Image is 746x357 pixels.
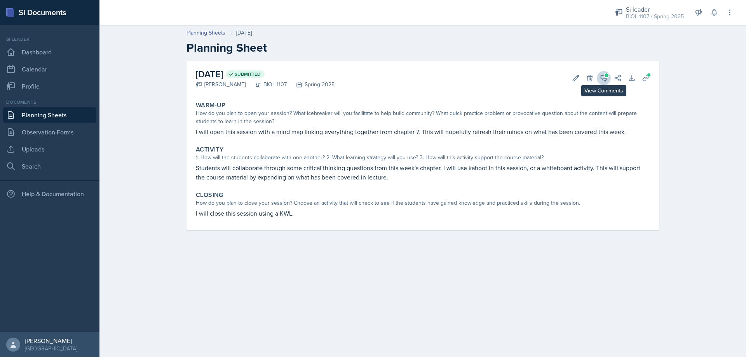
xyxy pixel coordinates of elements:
label: Closing [196,191,223,199]
label: Warm-Up [196,101,226,109]
div: BIOL 1107 / Spring 2025 [626,12,684,21]
a: Calendar [3,61,96,77]
h2: [DATE] [196,67,335,81]
p: I will open this session with a mind map linking everything together from chapter 7. This will ho... [196,127,650,136]
a: Observation Forms [3,124,96,140]
div: Help & Documentation [3,186,96,202]
a: Uploads [3,141,96,157]
div: 1. How will the students collaborate with one another? 2. What learning strategy will you use? 3.... [196,153,650,162]
a: Dashboard [3,44,96,60]
div: BIOL 1107 [246,80,287,89]
p: I will close this session using a KWL. [196,209,650,218]
div: [PERSON_NAME] [25,337,77,345]
div: Documents [3,99,96,106]
p: Students will collaborate through some critical thinking questions from this week's chapter. I wi... [196,163,650,182]
a: Search [3,158,96,174]
div: [PERSON_NAME] [196,80,246,89]
h2: Planning Sheet [186,41,659,55]
div: [DATE] [236,29,252,37]
label: Activity [196,146,223,153]
span: Submitted [235,71,261,77]
div: Spring 2025 [287,80,335,89]
a: Profile [3,78,96,94]
div: How do you plan to open your session? What icebreaker will you facilitate to help build community... [196,109,650,125]
div: Si leader [626,5,684,14]
a: Planning Sheets [3,107,96,123]
div: [GEOGRAPHIC_DATA] [25,345,77,352]
div: How do you plan to close your session? Choose an activity that will check to see if the students ... [196,199,650,207]
div: Si leader [3,36,96,43]
a: Planning Sheets [186,29,225,37]
button: View Comments [597,71,611,85]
